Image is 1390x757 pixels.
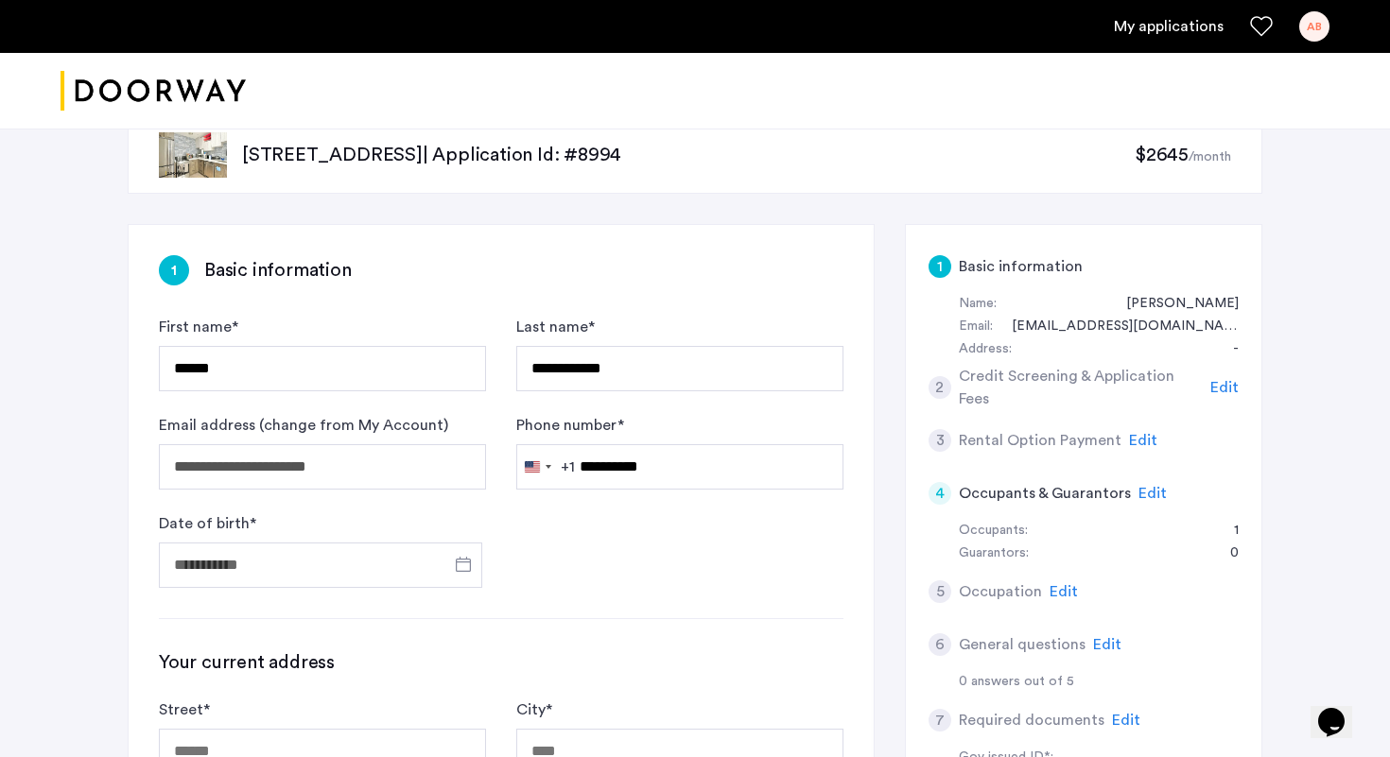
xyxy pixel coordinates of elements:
div: +1 [561,456,575,478]
div: 6 [929,633,951,656]
label: City * [516,698,552,721]
div: Anissa Bryant-Swift [1107,293,1239,316]
h5: Basic information [959,255,1083,278]
h5: Credit Screening & Application Fees [959,365,1204,410]
h5: Rental Option Payment [959,429,1121,452]
span: $2645 [1135,146,1189,164]
div: anissab.swift@gmail.com [993,316,1239,338]
span: Edit [1093,637,1121,652]
iframe: chat widget [1311,681,1371,738]
img: logo [61,56,246,127]
div: 3 [929,429,951,452]
h5: Occupation [959,580,1042,603]
div: Name: [959,293,997,316]
div: 5 [929,580,951,603]
div: 1 [159,255,189,285]
div: 4 [929,482,951,505]
p: [STREET_ADDRESS] | Application Id: #8994 [242,142,1135,168]
div: 2 [929,376,951,399]
div: AB [1299,11,1329,42]
sub: /month [1189,150,1231,163]
button: Open calendar [452,553,475,576]
span: Edit [1129,433,1157,448]
h5: General questions [959,633,1086,656]
label: Last name * [516,316,595,338]
div: Occupants: [959,520,1028,542]
div: 7 [929,709,951,731]
span: Edit [1210,380,1239,395]
div: 1 [1215,520,1239,542]
div: Address: [959,338,1012,361]
label: First name * [159,316,238,338]
span: Edit [1112,713,1140,728]
h3: Your current address [159,649,843,676]
div: 0 [1211,542,1239,565]
div: 0 answers out of 5 [959,671,1239,694]
label: Date of birth * [159,512,256,535]
label: Email address (change from My Account) [159,414,448,437]
label: Street * [159,698,210,721]
div: Guarantors: [959,542,1029,565]
a: My application [1114,15,1224,38]
button: Selected country [517,445,575,489]
label: Phone number * [516,414,624,437]
h3: Basic information [204,257,352,284]
h5: Occupants & Guarantors [959,482,1131,505]
span: Edit [1050,584,1078,599]
a: Favorites [1250,15,1273,38]
img: apartment [159,132,227,178]
div: 1 [929,255,951,278]
h5: Required documents [959,709,1104,731]
div: Email: [959,316,993,338]
span: Edit [1138,486,1167,501]
a: Cazamio logo [61,56,246,127]
div: - [1214,338,1239,361]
